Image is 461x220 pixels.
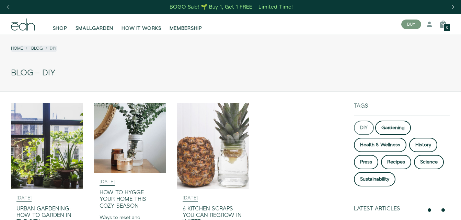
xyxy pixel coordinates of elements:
span: SMALLGARDEN [76,25,114,32]
time: [DATE] [16,195,32,202]
time: [DATE] [183,195,198,202]
a: Press [354,155,378,169]
a: Sustainability [354,172,395,186]
a: Recipes [381,155,411,169]
span: MEMBERSHIP [170,25,202,32]
span: 0 [446,26,448,30]
span: — DIY [11,68,56,78]
button: BUY [401,20,421,29]
a: History [409,138,437,152]
div: BOGO Sale! 🌱 Buy 1, Get 1 FREE – Limited Time! [170,3,293,11]
span: SHOP [53,25,67,32]
a: SHOP [49,17,71,32]
div: How To Hygge Your Home This Cozy Season [100,190,161,209]
a: MEMBERSHIP [165,17,206,32]
li: DIY [43,46,57,51]
a: HOW IT WORKS [117,17,165,32]
a: SMALLGARDEN [71,17,118,32]
nav: breadcrumbs [11,46,57,51]
iframe: Opens a widget where you can find more information [408,199,454,217]
a: BOGO Sale! 🌱 Buy 1, Get 1 FREE – Limited Time! [169,2,293,12]
div: Tags [354,103,450,115]
a: Blog [31,46,43,51]
a: Gardening [375,121,411,135]
time: [DATE] [100,179,115,186]
a: Health & Wellness [354,138,406,152]
a: Science [414,155,444,169]
span: HOW IT WORKS [122,25,161,32]
div: Latest Articles [354,206,423,212]
a: BLOG [11,67,34,79]
a: Home [11,46,23,51]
